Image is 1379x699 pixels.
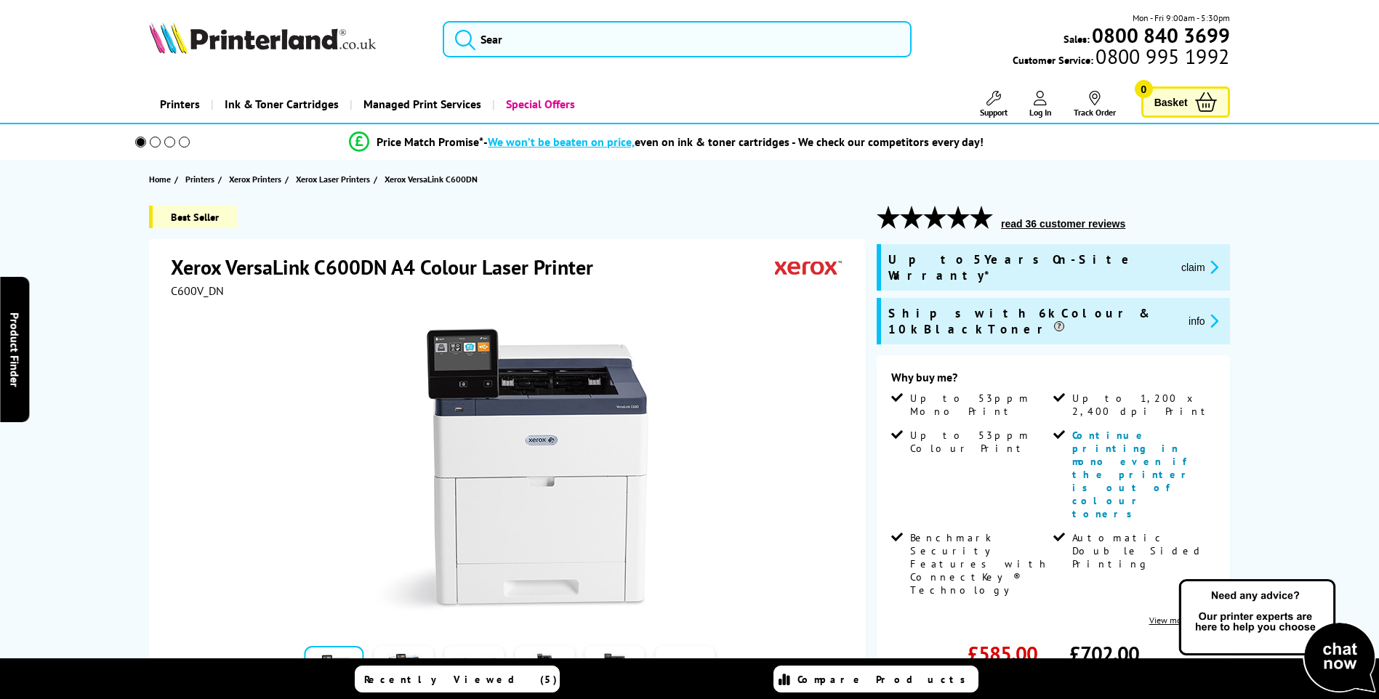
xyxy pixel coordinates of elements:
a: Home [149,171,174,187]
a: View more details [1149,615,1215,626]
span: Ink & Toner Cartridges [225,86,339,123]
a: Managed Print Services [350,86,492,123]
input: Sear [443,21,912,57]
span: C600V_DN [171,283,224,298]
a: Xerox Laser Printers [296,171,374,187]
span: Log In [1029,107,1052,118]
span: We won’t be beaten on price, [488,134,635,149]
a: Basket 0 [1141,86,1230,118]
a: Compare Products [773,666,978,692]
span: Compare Products [797,673,973,686]
span: £585.00 [968,640,1037,667]
span: Basket [1154,92,1188,112]
a: Printers [185,171,218,187]
button: promo-description [1177,259,1223,275]
span: Support [980,107,1008,118]
img: Xerox [775,254,842,280]
a: Support [980,91,1008,118]
img: Xerox VersaLink C600DN [367,327,652,612]
span: Xerox Printers [229,171,281,187]
a: Printerland Logo [149,22,425,57]
div: - even on ink & toner cartridges - We check our competitors every day! [483,134,984,149]
span: Xerox Laser Printers [296,171,370,187]
span: Up to 53ppm Mono Print [910,392,1050,418]
span: Benchmark Security Features with ConnectKey® Technology [910,531,1050,597]
div: Why buy me? [891,370,1215,392]
span: Ships with 6k Colour & 10k Black Toner [888,305,1177,337]
span: Best Seller [149,206,237,228]
span: Sales: [1064,32,1090,46]
li: modal_Promise [116,129,1218,155]
a: 0800 840 3699 [1090,28,1230,42]
a: Ink & Toner Cartridges [211,86,350,123]
a: Printers [149,86,211,123]
a: Xerox Printers [229,171,285,187]
span: Mon - Fri 9:00am - 5:30pm [1133,11,1230,25]
img: Open Live Chat window [1175,577,1379,696]
b: 0800 840 3699 [1092,22,1230,49]
a: Track Order [1074,91,1116,118]
a: Special Offers [492,86,586,123]
span: Printers [185,171,214,187]
h1: Xerox VersaLink C600DN A4 Colour Laser Printer [171,254,608,280]
span: Automatic Double Sided Printing [1072,531,1212,570]
span: Up to 53ppm Colour Print [910,429,1050,455]
a: Log In [1029,91,1052,118]
a: Recently Viewed (5) [355,666,560,692]
span: Recently Viewed (5) [364,673,558,686]
span: Up to 5 Years On-Site Warranty* [888,251,1170,283]
img: Printerland Logo [149,22,376,54]
span: Up to 1,200 x 2,400 dpi Print [1072,392,1212,418]
span: Xerox VersaLink C600DN [385,171,478,187]
span: Home [149,171,171,187]
a: Xerox VersaLink C600DN [385,171,481,187]
button: promo-description [1184,312,1223,329]
button: read 36 customer reviews [997,217,1130,230]
span: 0800 995 1992 [1093,49,1229,63]
span: Price Match Promise* [377,134,483,149]
span: Continue printing in mono even if the printer is out of colour toners [1072,429,1194,520]
span: Product Finder [7,312,22,387]
span: Customer Service: [1013,49,1229,67]
span: £702.00 [1069,640,1139,667]
span: 0 [1135,80,1153,98]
